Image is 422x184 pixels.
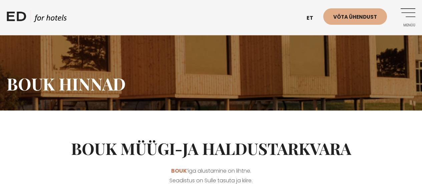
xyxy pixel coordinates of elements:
[7,10,67,27] a: ED HOTELS
[323,8,387,25] a: Võta ühendust
[397,23,415,27] span: Menüü
[7,139,415,158] h2: BOUK müügi-ja haldustarkvara
[397,8,415,27] a: Menüü
[7,74,415,94] h1: BOUK hinnad
[303,10,323,26] a: et
[171,167,187,175] a: BOUK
